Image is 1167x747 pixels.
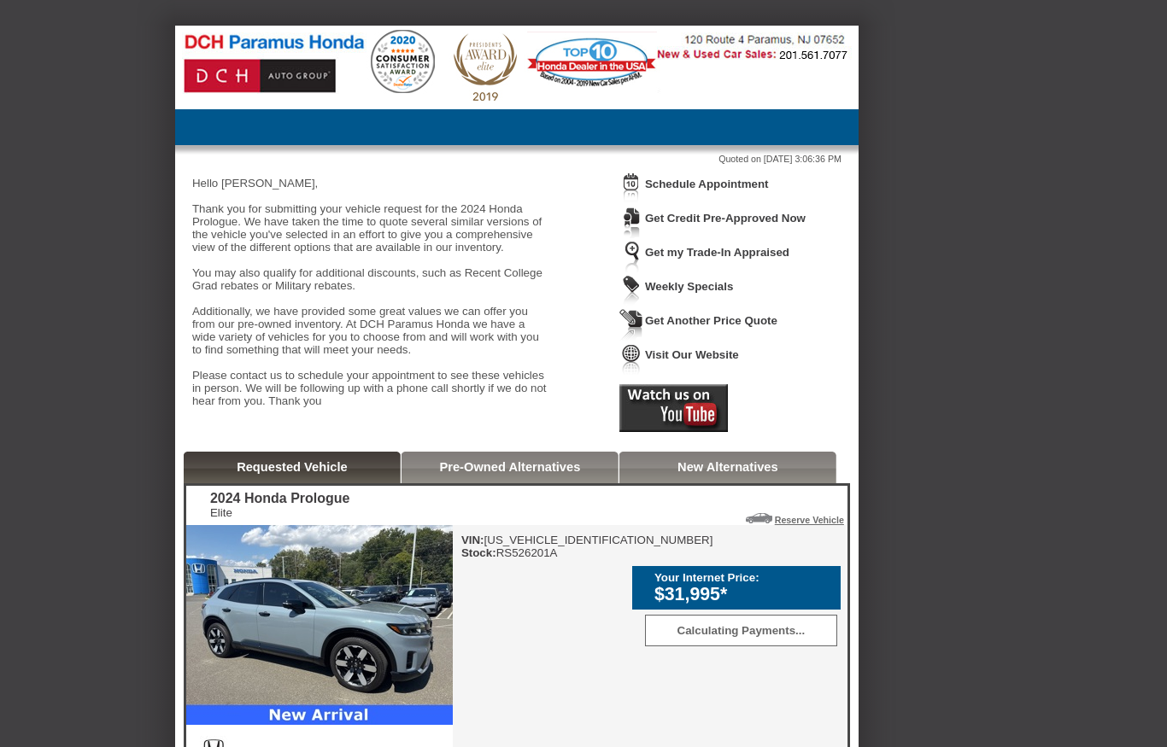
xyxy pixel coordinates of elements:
[619,241,643,272] img: Icon_TradeInAppraisal.png
[645,348,739,361] a: Visit Our Website
[645,178,769,190] a: Schedule Appointment
[645,615,837,646] div: Calculating Payments...
[677,460,778,474] a: New Alternatives
[619,207,643,238] img: Icon_CreditApproval.png
[192,164,551,420] div: Hello [PERSON_NAME], Thank you for submitting your vehicle request for the 2024 Honda Prologue. W...
[619,343,643,375] img: Icon_VisitWebsite.png
[645,212,806,225] a: Get Credit Pre-Approved Now
[192,154,842,164] div: Quoted on [DATE] 3:06:36 PM
[461,534,484,546] b: VIN:
[237,460,348,474] a: Requested Vehicle
[619,172,643,204] img: Icon_ScheduleAppointment.png
[645,314,777,327] a: Get Another Price Quote
[654,571,832,584] div: Your Internet Price:
[619,384,728,432] img: Icon_Youtube2.png
[461,546,496,559] b: Stock:
[654,584,832,605] div: $31,995*
[619,309,643,341] img: Icon_GetQuote.png
[210,491,350,506] div: 2024 Honda Prologue
[619,275,643,306] img: Icon_WeeklySpecials.png
[645,246,789,259] a: Get my Trade-In Appraised
[775,515,844,525] a: Reserve Vehicle
[210,506,350,519] div: Elite
[186,525,453,725] img: 2024 Honda Prologue
[439,460,580,474] a: Pre-Owned Alternatives
[746,513,772,523] img: Icon_ReserveVehicleCar.png
[645,280,733,293] a: Weekly Specials
[461,534,713,559] div: [US_VEHICLE_IDENTIFICATION_NUMBER] RS526201A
